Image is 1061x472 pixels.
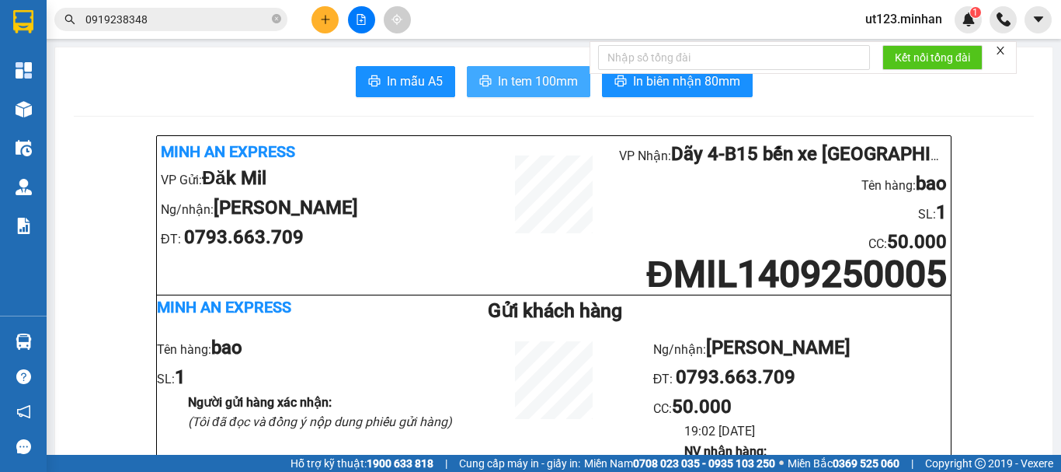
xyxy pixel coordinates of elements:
[157,298,291,316] b: Minh An Express
[619,257,947,291] h1: ĐMIL1409250005
[161,164,489,194] li: VP Gửi:
[779,460,784,467] span: ⚪️
[175,366,186,388] b: 1
[161,142,295,161] b: Minh An Express
[936,201,947,223] b: 1
[157,363,454,393] li: SL:
[16,179,32,195] img: warehouse-icon
[101,69,259,88] div: VIỆT
[101,13,259,69] div: Dãy 4-B15 bến xe [GEOGRAPHIC_DATA]
[853,9,955,29] span: ut123.minhan
[320,14,331,25] span: plus
[161,223,489,253] li: ĐT:
[972,7,978,18] span: 1
[467,66,590,97] button: printerIn tem 100mm
[85,11,269,28] input: Tìm tên, số ĐT hoặc mã đơn
[459,455,580,472] span: Cung cấp máy in - giấy in:
[214,197,358,219] b: [PERSON_NAME]
[184,226,304,248] b: 0793.663.709
[619,228,947,257] li: CC
[16,218,32,234] img: solution-icon
[211,337,242,358] b: bao
[1031,12,1045,26] span: caret-down
[995,45,1006,56] span: close
[684,421,951,441] li: 19:02 [DATE]
[598,45,870,70] input: Nhập số tổng đài
[653,363,951,393] li: ĐT:
[672,396,732,418] b: 50.000
[884,236,947,251] span: :
[202,167,266,189] b: Đăk Mil
[619,198,947,228] li: SL:
[619,170,947,199] li: Tên hàng:
[498,72,578,91] span: In tem 100mm
[584,455,775,472] span: Miền Nam
[188,414,452,429] i: (Tôi đã đọc và đồng ý nộp dung phiếu gửi hàng)
[348,6,375,33] button: file-add
[356,14,367,25] span: file-add
[16,404,31,419] span: notification
[882,45,983,70] button: Kết nối tổng đài
[788,455,899,472] span: Miền Bắc
[975,458,986,469] span: copyright
[676,366,795,388] b: 0793.663.709
[13,10,33,33] img: logo-vxr
[16,62,32,79] img: dashboard-icon
[101,88,259,110] div: 0902820931
[614,75,627,89] span: printer
[311,6,339,33] button: plus
[391,14,402,25] span: aim
[16,101,32,117] img: warehouse-icon
[895,49,970,66] span: Kết nối tổng đài
[887,231,947,253] b: 50.000
[962,12,976,26] img: icon-new-feature
[916,173,947,194] b: bao
[188,395,332,410] b: Người gửi hàng xác nhận :
[684,444,767,459] b: NV nhận hàng :
[64,14,75,25] span: search
[619,140,947,170] li: VP Nhận:
[367,457,433,470] strong: 1900 633 818
[633,457,775,470] strong: 0708 023 035 - 0935 103 250
[101,15,138,31] span: Nhận:
[488,299,622,322] b: Gửi khách hàng
[384,6,411,33] button: aim
[356,66,455,97] button: printerIn mẫu A5
[387,72,443,91] span: In mẫu A5
[13,13,90,51] div: Đăk Mil
[13,15,37,31] span: Gửi:
[669,401,732,416] span: :
[16,439,31,454] span: message
[16,140,32,156] img: warehouse-icon
[671,143,1004,165] b: Dãy 4-B15 bến xe [GEOGRAPHIC_DATA]
[16,334,32,350] img: warehouse-icon
[272,14,281,23] span: close-circle
[290,455,433,472] span: Hỗ trợ kỹ thuật:
[706,337,851,358] b: [PERSON_NAME]
[272,12,281,27] span: close-circle
[833,457,899,470] strong: 0369 525 060
[16,369,31,384] span: question-circle
[157,334,454,363] li: Tên hàng:
[653,334,951,363] li: Ng/nhận:
[970,7,981,18] sup: 1
[602,66,753,97] button: printerIn biên nhận 80mm
[479,75,492,89] span: printer
[1024,6,1052,33] button: caret-down
[997,12,1011,26] img: phone-icon
[911,455,913,472] span: |
[368,75,381,89] span: printer
[633,72,740,91] span: In biên nhận 80mm
[161,194,489,223] li: Ng/nhận:
[445,455,447,472] span: |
